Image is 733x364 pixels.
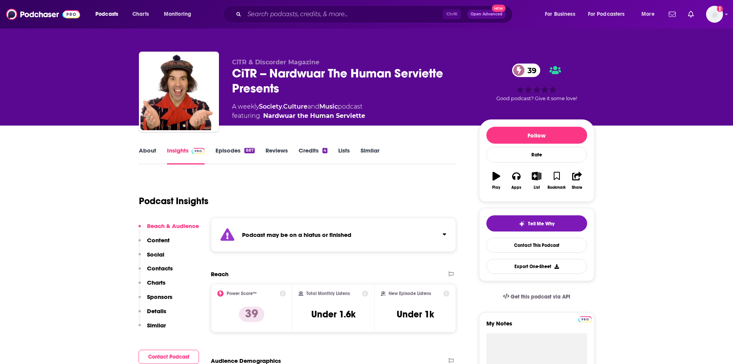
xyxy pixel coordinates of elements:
a: About [139,147,156,164]
label: My Notes [486,320,587,333]
div: List [534,185,540,190]
span: , [282,103,283,110]
a: Culture [283,103,307,110]
p: 39 [239,307,264,322]
div: Share [572,185,582,190]
div: 39Good podcast? Give it some love! [479,59,594,107]
a: Show notifications dropdown [685,8,697,21]
section: Click to expand status details [211,218,456,252]
p: Social [147,251,164,258]
span: New [492,5,506,12]
span: and [307,103,319,110]
button: Follow [486,127,587,144]
button: Contacts [139,265,173,279]
button: Similar [139,322,166,336]
div: Play [492,185,500,190]
p: Similar [147,322,166,329]
button: open menu [583,8,636,20]
h2: New Episode Listens [389,291,431,296]
a: Get this podcast via API [497,287,577,306]
a: 39 [512,64,540,77]
button: Play [486,167,506,195]
a: Music [319,103,338,110]
a: Pro website [578,315,592,322]
img: Podchaser - Follow, Share and Rate Podcasts [6,7,80,22]
button: Bookmark [547,167,567,195]
img: Podchaser Pro [192,148,205,154]
span: Logged in as ElaineatWink [706,6,723,23]
button: Reach & Audience [139,222,199,237]
h2: Total Monthly Listens [306,291,350,296]
a: Lists [338,147,350,164]
button: Apps [506,167,526,195]
span: Monitoring [164,9,191,20]
button: open menu [539,8,585,20]
p: Details [147,307,166,315]
img: CiTR -- Nardwuar The Human Serviette Presents [140,53,217,130]
a: Credits4 [299,147,327,164]
img: Podchaser Pro [578,316,592,322]
div: A weekly podcast [232,102,365,121]
a: Similar [361,147,379,164]
input: Search podcasts, credits, & more... [244,8,443,20]
button: Share [567,167,587,195]
p: Reach & Audience [147,222,199,230]
h2: Power Score™ [227,291,257,296]
span: For Business [545,9,575,20]
button: Charts [139,279,165,293]
div: Rate [486,147,587,163]
span: Charts [132,9,149,20]
p: Sponsors [147,293,172,300]
a: Charts [127,8,154,20]
p: Charts [147,279,165,286]
svg: Add a profile image [717,6,723,12]
button: Export One-Sheet [486,259,587,274]
p: Content [147,237,170,244]
span: Ctrl K [443,9,461,19]
button: Show profile menu [706,6,723,23]
div: Apps [511,185,521,190]
button: List [526,167,546,195]
a: InsightsPodchaser Pro [167,147,205,164]
button: tell me why sparkleTell Me Why [486,215,587,231]
button: Details [139,307,166,322]
button: Open AdvancedNew [467,10,506,19]
button: open menu [636,8,664,20]
span: More [641,9,655,20]
div: 4 [322,148,327,153]
h3: Under 1k [397,309,434,320]
a: Episodes887 [215,147,254,164]
span: CiTR & Discorder Magazine [232,59,319,66]
div: Search podcasts, credits, & more... [230,5,520,23]
strong: Podcast may be on a hiatus or finished [242,231,351,238]
h2: Reach [211,270,229,278]
div: Bookmark [548,185,566,190]
button: Contact Podcast [139,350,199,364]
span: featuring [232,111,365,121]
span: Podcasts [95,9,118,20]
p: Contacts [147,265,173,272]
span: Good podcast? Give it some love! [496,96,577,101]
a: Contact This Podcast [486,238,587,253]
img: tell me why sparkle [519,221,525,227]
span: Get this podcast via API [511,294,570,300]
span: Open Advanced [471,12,503,16]
span: 39 [520,64,540,77]
button: open menu [159,8,201,20]
a: Reviews [265,147,288,164]
a: Society [259,103,282,110]
span: Tell Me Why [528,221,554,227]
img: User Profile [706,6,723,23]
div: 887 [244,148,254,153]
button: open menu [90,8,128,20]
button: Sponsors [139,293,172,307]
h3: Under 1.6k [311,309,356,320]
a: Show notifications dropdown [666,8,679,21]
button: Social [139,251,164,265]
h1: Podcast Insights [139,195,209,207]
a: Nardwuar the Human Serviette [263,111,365,121]
span: For Podcasters [588,9,625,20]
button: Content [139,237,170,251]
